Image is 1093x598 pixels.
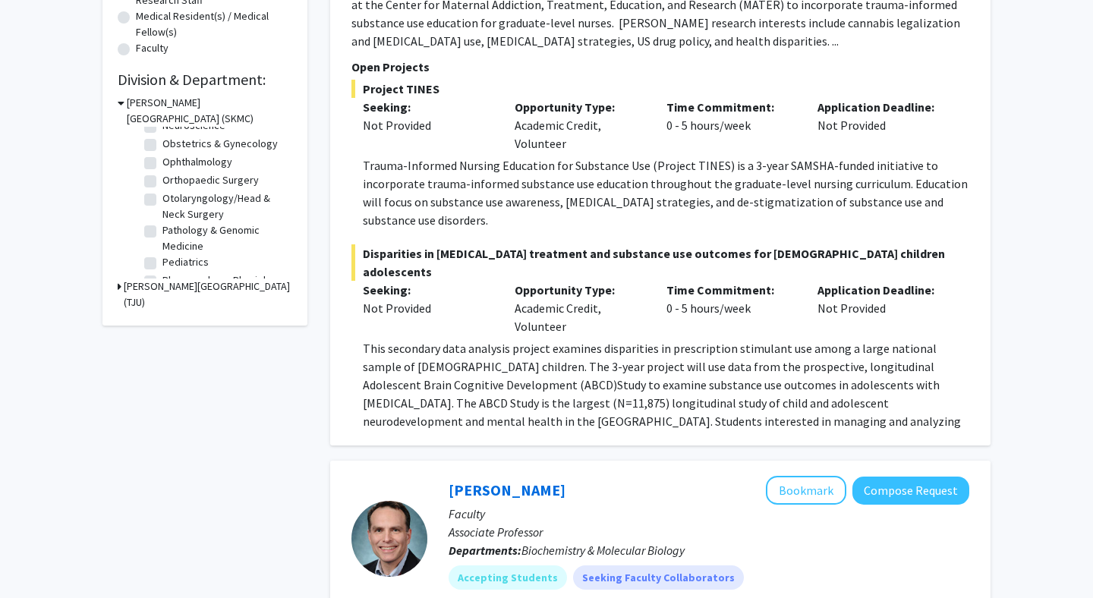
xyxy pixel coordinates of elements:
[363,156,969,229] p: Trauma-Informed Nursing Education for Substance Use (Project TINES) is a 3-year SAMSHA-funded ini...
[162,190,288,222] label: Otolaryngology/Head & Neck Surgery
[136,8,292,40] label: Medical Resident(s) / Medical Fellow(s)
[124,279,292,310] h3: [PERSON_NAME][GEOGRAPHIC_DATA] (TJU)
[852,477,969,505] button: Compose Request to Charles Scott
[766,476,846,505] button: Add Charles Scott to Bookmarks
[515,281,644,299] p: Opportunity Type:
[817,281,947,299] p: Application Deadline:
[351,58,969,76] p: Open Projects
[162,272,288,304] label: Pharmacology, Physiology, & [MEDICAL_DATA] Biology
[162,254,209,270] label: Pediatrics
[162,154,232,170] label: Ophthalmology
[351,244,969,281] span: Disparities in [MEDICAL_DATA] treatment and substance use outcomes for [DEMOGRAPHIC_DATA] childre...
[655,281,807,335] div: 0 - 5 hours/week
[162,222,288,254] label: Pathology & Genomic Medicine
[363,116,492,134] div: Not Provided
[515,98,644,116] p: Opportunity Type:
[503,98,655,153] div: Academic Credit, Volunteer
[162,136,278,152] label: Obstetrics & Gynecology
[127,95,292,127] h3: [PERSON_NAME][GEOGRAPHIC_DATA] (SKMC)
[11,530,65,587] iframe: Chat
[363,339,969,448] p: This secondary data analysis project examines disparities in prescription stimulant use among a l...
[136,40,169,56] label: Faculty
[363,281,492,299] p: Seeking:
[363,299,492,317] div: Not Provided
[666,98,795,116] p: Time Commitment:
[449,565,567,590] mat-chip: Accepting Students
[351,80,969,98] span: Project TINES
[806,98,958,153] div: Not Provided
[449,505,969,523] p: Faculty
[449,543,521,558] b: Departments:
[449,480,565,499] a: [PERSON_NAME]
[655,98,807,153] div: 0 - 5 hours/week
[666,281,795,299] p: Time Commitment:
[573,565,744,590] mat-chip: Seeking Faculty Collaborators
[817,98,947,116] p: Application Deadline:
[363,98,492,116] p: Seeking:
[118,71,292,89] h2: Division & Department:
[449,523,969,541] p: Associate Professor
[503,281,655,335] div: Academic Credit, Volunteer
[521,543,685,558] span: Biochemistry & Molecular Biology
[806,281,958,335] div: Not Provided
[162,172,259,188] label: Orthopaedic Surgery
